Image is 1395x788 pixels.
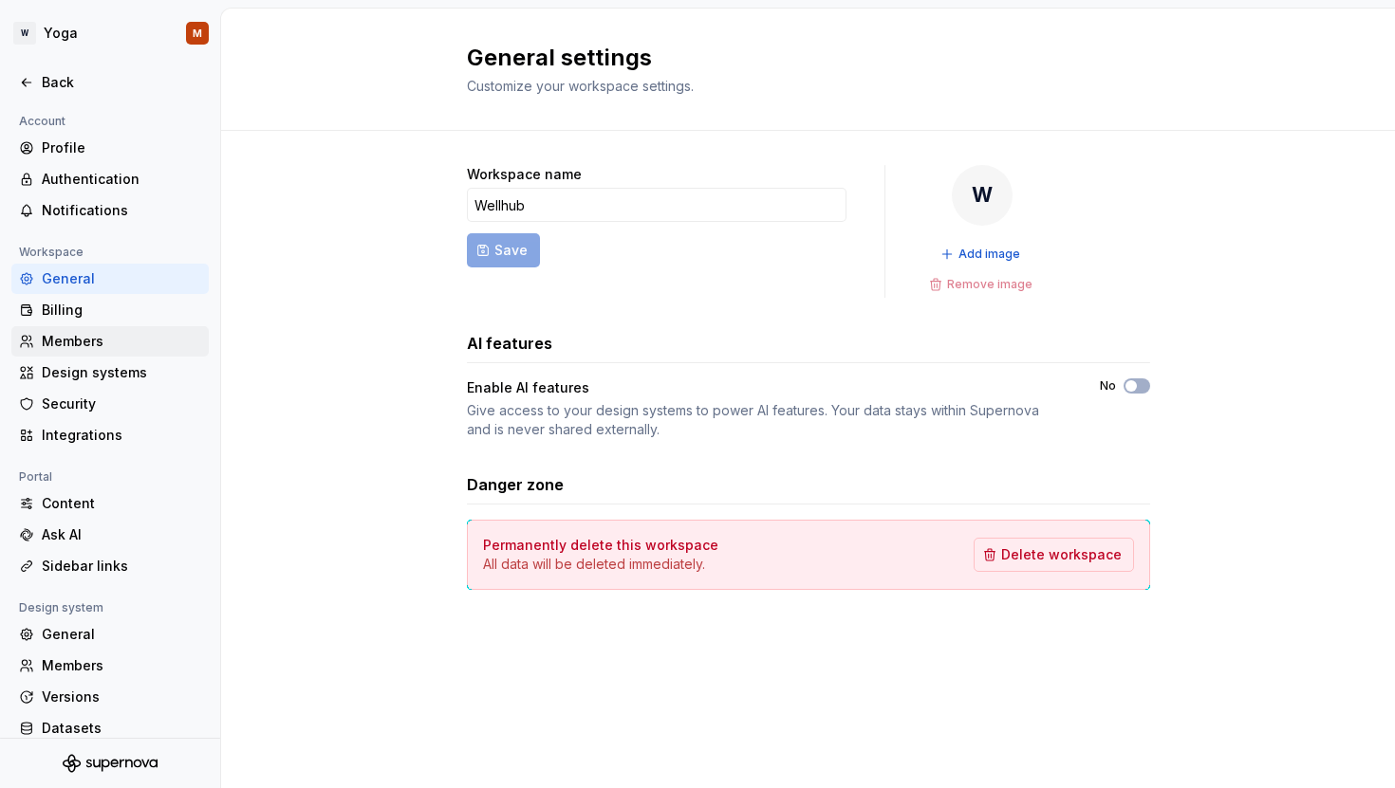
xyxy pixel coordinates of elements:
[467,401,1066,439] div: Give access to your design systems to power AI features. Your data stays within Supernova and is ...
[974,538,1134,572] button: Delete workspace
[193,26,202,41] div: M
[958,247,1020,262] span: Add image
[42,625,201,644] div: General
[11,651,209,681] a: Members
[13,22,36,45] div: W
[467,165,582,184] label: Workspace name
[42,494,201,513] div: Content
[483,536,718,555] h4: Permanently delete this workspace
[42,426,201,445] div: Integrations
[467,332,552,355] h3: AI features
[42,332,201,351] div: Members
[467,43,1127,73] h2: General settings
[42,363,201,382] div: Design systems
[11,466,60,488] div: Portal
[1001,545,1122,564] span: Delete workspace
[935,241,1029,267] button: Add image
[11,713,209,743] a: Datasets
[63,754,158,773] svg: Supernova Logo
[11,326,209,357] a: Members
[42,719,201,738] div: Datasets
[11,357,209,388] a: Design systems
[42,301,201,320] div: Billing
[11,520,209,550] a: Ask AI
[11,164,209,194] a: Authentication
[952,165,1013,226] div: W
[42,557,201,576] div: Sidebar links
[11,295,209,325] a: Billing
[42,138,201,157] div: Profile
[42,687,201,706] div: Versions
[44,24,78,43] div: Yoga
[42,656,201,675] div: Members
[42,73,201,92] div: Back
[11,67,209,98] a: Back
[467,78,694,94] span: Customize your workspace settings.
[1100,378,1116,394] label: No
[467,473,564,496] h3: Danger zone
[11,241,91,264] div: Workspace
[11,488,209,519] a: Content
[11,110,73,133] div: Account
[483,555,718,574] p: All data will be deleted immediately.
[42,170,201,189] div: Authentication
[11,389,209,419] a: Security
[11,420,209,450] a: Integrations
[42,269,201,288] div: General
[11,195,209,226] a: Notifications
[11,133,209,163] a: Profile
[4,12,216,54] button: WYogaM
[42,525,201,544] div: Ask AI
[11,596,111,619] div: Design system
[42,201,201,220] div: Notifications
[11,551,209,581] a: Sidebar links
[11,682,209,712] a: Versions
[42,394,201,413] div: Security
[11,264,209,294] a: General
[467,378,589,397] div: Enable AI features
[11,619,209,650] a: General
